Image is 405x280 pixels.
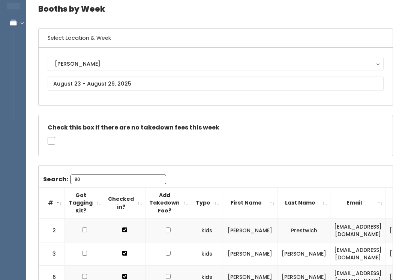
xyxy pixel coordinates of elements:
td: [PERSON_NAME] [222,242,278,265]
td: [EMAIL_ADDRESS][DOMAIN_NAME] [330,219,386,242]
td: [PERSON_NAME] [222,219,278,242]
th: Checked in?: activate to sort column ascending [104,187,145,218]
th: Email: activate to sort column ascending [330,187,386,218]
td: 3 [39,242,65,265]
label: Search: [43,175,166,184]
th: First Name: activate to sort column ascending [222,187,278,218]
td: [PERSON_NAME] [278,242,330,265]
h5: Check this box if there are no takedown fees this week [48,124,384,131]
div: [PERSON_NAME] [55,60,376,68]
th: #: activate to sort column descending [39,187,65,218]
th: Type: activate to sort column ascending [191,187,222,218]
button: [PERSON_NAME] [48,57,384,71]
td: 2 [39,219,65,242]
td: kids [191,219,222,242]
th: Got Tagging Kit?: activate to sort column ascending [65,187,104,218]
td: Prestwich [278,219,330,242]
input: Search: [70,175,166,184]
th: Add Takedown Fee?: activate to sort column ascending [145,187,191,218]
td: kids [191,242,222,265]
th: Last Name: activate to sort column ascending [278,187,330,218]
td: [EMAIL_ADDRESS][DOMAIN_NAME] [330,242,386,265]
h6: Select Location & Week [39,29,393,48]
input: August 23 - August 29, 2025 [48,77,384,91]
